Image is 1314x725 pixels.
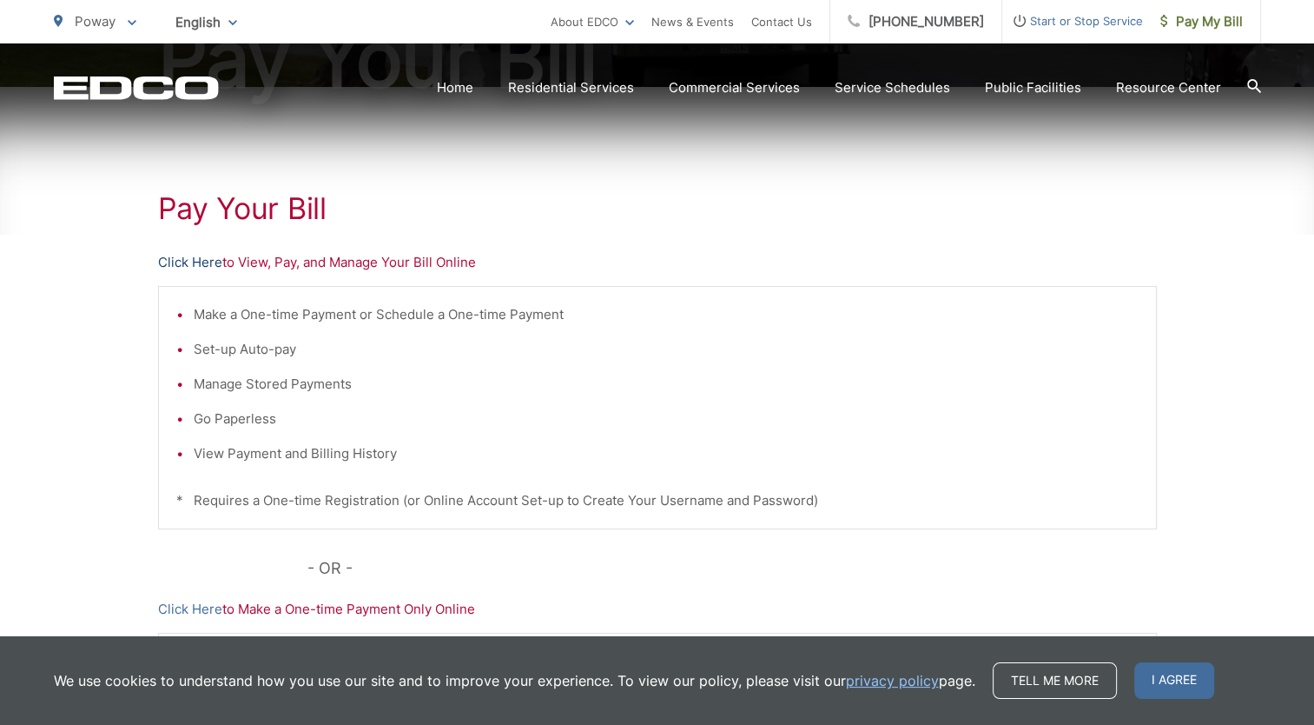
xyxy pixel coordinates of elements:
[669,77,800,98] a: Commercial Services
[307,555,1157,582] p: - OR -
[194,409,1139,429] li: Go Paperless
[985,77,1081,98] a: Public Facilities
[993,662,1117,699] a: Tell me more
[751,11,812,32] a: Contact Us
[158,599,1157,620] p: to Make a One-time Payment Only Online
[1160,11,1243,32] span: Pay My Bill
[846,670,939,691] a: privacy policy
[194,443,1139,464] li: View Payment and Billing History
[194,374,1139,395] li: Manage Stored Payments
[835,77,950,98] a: Service Schedules
[437,77,473,98] a: Home
[194,304,1139,325] li: Make a One-time Payment or Schedule a One-time Payment
[75,13,116,30] span: Poway
[162,7,250,37] span: English
[158,252,222,273] a: Click Here
[651,11,734,32] a: News & Events
[551,11,634,32] a: About EDCO
[194,339,1139,360] li: Set-up Auto-pay
[158,252,1157,273] p: to View, Pay, and Manage Your Bill Online
[158,191,1157,226] h1: Pay Your Bill
[158,599,222,620] a: Click Here
[508,77,634,98] a: Residential Services
[176,490,1139,511] p: * Requires a One-time Registration (or Online Account Set-up to Create Your Username and Password)
[1134,662,1214,699] span: I agree
[54,76,219,100] a: EDCD logo. Return to the homepage.
[54,670,975,691] p: We use cookies to understand how you use our site and to improve your experience. To view our pol...
[1116,77,1221,98] a: Resource Center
